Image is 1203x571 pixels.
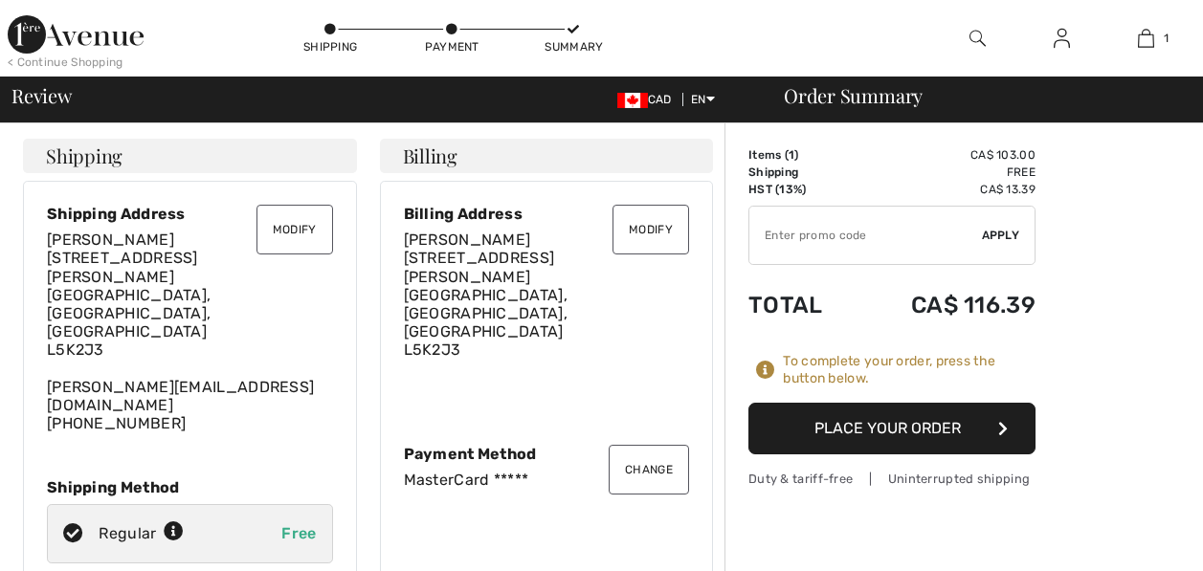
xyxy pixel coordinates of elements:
[748,273,856,338] td: Total
[856,181,1036,198] td: CA$ 13.39
[47,231,174,249] span: [PERSON_NAME]
[1038,27,1085,51] a: Sign In
[748,146,856,164] td: Items ( )
[617,93,648,108] img: Canadian Dollar
[404,249,568,359] span: [STREET_ADDRESS][PERSON_NAME] [GEOGRAPHIC_DATA], [GEOGRAPHIC_DATA], [GEOGRAPHIC_DATA] L5K2J3
[609,445,689,494] button: Change
[47,478,333,496] div: Shipping Method
[8,54,123,71] div: < Continue Shopping
[47,205,333,223] div: Shipping Address
[423,38,480,55] div: Payment
[1138,27,1154,50] img: My Bag
[301,38,359,55] div: Shipping
[856,164,1036,181] td: Free
[403,146,457,165] span: Billing
[982,227,1020,244] span: Apply
[856,146,1036,164] td: CA$ 103.00
[613,205,689,254] button: Modify
[761,86,1192,105] div: Order Summary
[856,273,1036,338] td: CA$ 116.39
[404,205,690,223] div: Billing Address
[8,15,144,54] img: 1ère Avenue
[47,231,333,432] div: [PERSON_NAME][EMAIL_ADDRESS][DOMAIN_NAME] [PHONE_NUMBER]
[404,445,690,463] div: Payment Method
[748,181,856,198] td: HST (13%)
[281,524,316,542] span: Free
[1104,27,1187,50] a: 1
[749,207,982,264] input: Promo code
[748,470,1036,488] div: Duty & tariff-free | Uninterrupted shipping
[789,148,794,162] span: 1
[748,403,1036,454] button: Place Your Order
[47,249,211,359] span: [STREET_ADDRESS][PERSON_NAME] [GEOGRAPHIC_DATA], [GEOGRAPHIC_DATA], [GEOGRAPHIC_DATA] L5K2J3
[969,27,986,50] img: search the website
[1164,30,1169,47] span: 1
[617,93,679,106] span: CAD
[404,231,531,249] span: [PERSON_NAME]
[545,38,602,55] div: Summary
[1054,27,1070,50] img: My Info
[783,353,1036,387] div: To complete your order, press the button below.
[46,146,123,165] span: Shipping
[99,522,184,545] div: Regular
[748,164,856,181] td: Shipping
[11,86,72,105] span: Review
[691,93,715,106] span: EN
[256,205,333,254] button: Modify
